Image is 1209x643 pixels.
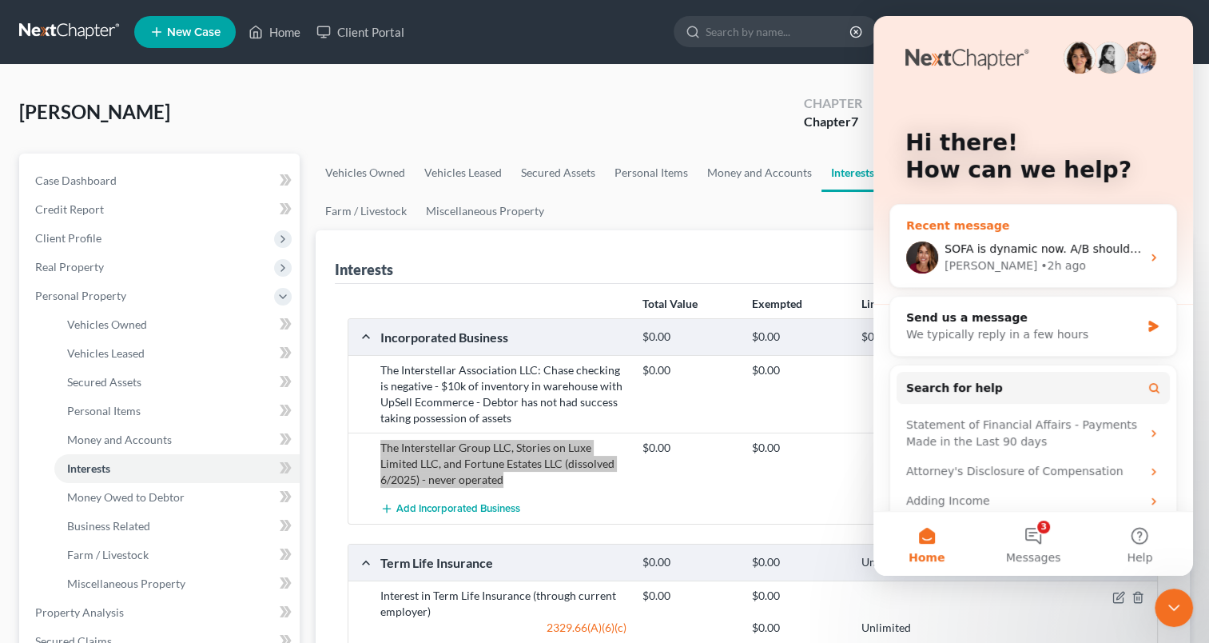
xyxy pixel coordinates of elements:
[35,231,101,245] span: Client Profile
[67,404,141,417] span: Personal Items
[851,114,858,129] span: 7
[853,329,962,345] div: $0.00
[106,496,213,560] button: Messages
[22,166,300,195] a: Case Dashboard
[35,536,71,547] span: Home
[744,440,853,456] div: $0.00
[873,16,1193,576] iframe: Intercom live chat
[416,192,554,230] a: Miscellaneous Property
[744,555,853,570] div: $0.00
[67,490,185,504] span: Money Owed to Debtor
[396,503,520,516] span: Add Incorporated Business
[706,17,852,46] input: Search by name...
[33,294,267,310] div: Send us a message
[861,297,887,310] strong: Limit
[372,329,634,345] div: Incorporated Business
[634,440,744,456] div: $0.00
[853,555,962,570] div: Unlimited
[54,425,300,454] a: Money and Accounts
[821,154,884,192] a: Interests
[33,477,268,493] div: Adding Income
[133,536,188,547] span: Messages
[253,536,279,547] span: Help
[335,260,393,279] div: Interests
[23,356,296,388] button: Search for help
[33,401,268,434] div: Statement of Financial Affairs - Payments Made in the Last 90 days
[67,346,145,360] span: Vehicles Leased
[54,397,300,425] a: Personal Items
[35,174,117,187] span: Case Dashboard
[54,541,300,569] a: Farm / Livestock
[35,605,124,619] span: Property Analysis
[316,192,416,230] a: Farm / Livestock
[752,297,802,310] strong: Exempted
[642,297,698,310] strong: Total Value
[35,260,104,274] span: Real Property
[22,195,300,224] a: Credit Report
[33,364,129,381] span: Search for help
[1155,589,1193,627] iframe: Intercom live chat
[54,368,300,397] a: Secured Assets
[804,94,862,113] div: Chapter
[33,310,267,327] div: We typically reply in a few hours
[71,242,164,258] div: [PERSON_NAME]
[372,554,634,571] div: Term Life Insurance
[54,339,300,368] a: Vehicles Leased
[213,496,320,560] button: Help
[35,289,126,302] span: Personal Property
[35,202,104,216] span: Credit Report
[67,433,172,446] span: Money and Accounts
[67,318,147,331] span: Vehicles Owned
[167,242,213,258] div: • 2h ago
[744,588,853,604] div: $0.00
[605,154,698,192] a: Personal Items
[54,569,300,598] a: Miscellaneous Property
[634,362,744,378] div: $0.00
[71,226,366,239] span: SOFA is dynamic now. A/B should be done this week.
[372,588,634,620] div: Interest in Term Life Insurance (through current employer)
[23,470,296,500] div: Adding Income
[804,113,862,131] div: Chapter
[372,620,634,636] div: 2329.66(A)(6)(c)
[54,483,300,512] a: Money Owed to Debtor
[67,577,185,590] span: Miscellaneous Property
[744,329,853,345] div: $0.00
[372,440,634,488] div: The Interstellar Group LLC, Stories on Luxe Limited LLC, and Fortune Estates LLC (dissolved 6/202...
[19,100,170,123] span: [PERSON_NAME]
[853,620,962,636] div: Unlimited
[67,548,149,561] span: Farm / Livestock
[23,441,296,470] div: Attorney's Disclosure of Compensation
[698,154,821,192] a: Money and Accounts
[634,555,744,570] div: $0.00
[23,394,296,441] div: Statement of Financial Affairs - Payments Made in the Last 90 days
[372,362,634,426] div: The Interstellar Association LLC: Chase checking is negative - $10k of inventory in warehouse wit...
[308,18,412,46] a: Client Portal
[54,454,300,483] a: Interests
[415,154,511,192] a: Vehicles Leased
[54,512,300,541] a: Business Related
[22,598,300,627] a: Property Analysis
[380,494,520,524] button: Add Incorporated Business
[634,329,744,345] div: $0.00
[744,362,853,378] div: $0.00
[16,280,304,341] div: Send us a messageWe typically reply in a few hours
[744,620,853,636] div: $0.00
[54,310,300,339] a: Vehicles Owned
[67,461,110,475] span: Interests
[316,154,415,192] a: Vehicles Owned
[241,18,308,46] a: Home
[67,375,141,389] span: Secured Assets
[167,26,221,38] span: New Case
[33,447,268,464] div: Attorney's Disclosure of Compensation
[511,154,605,192] a: Secured Assets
